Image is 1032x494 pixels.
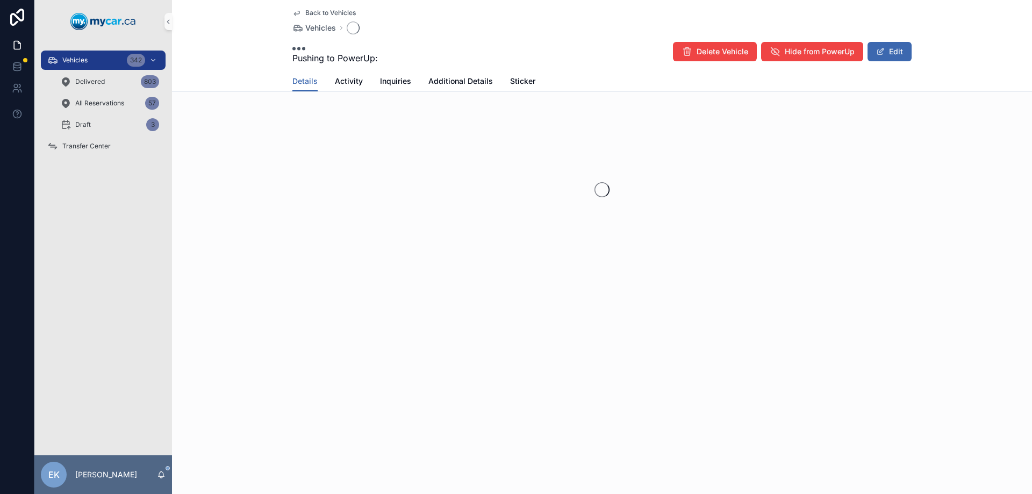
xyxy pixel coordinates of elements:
[54,115,166,134] a: Draft3
[428,71,493,93] a: Additional Details
[48,468,60,481] span: EK
[868,42,912,61] button: Edit
[292,23,336,33] a: Vehicles
[145,97,159,110] div: 57
[305,9,356,17] span: Back to Vehicles
[761,42,863,61] button: Hide from PowerUp
[34,43,172,170] div: scrollable content
[510,76,535,87] span: Sticker
[62,56,88,65] span: Vehicles
[335,76,363,87] span: Activity
[75,469,137,480] p: [PERSON_NAME]
[75,120,91,129] span: Draft
[697,46,748,57] span: Delete Vehicle
[428,76,493,87] span: Additional Details
[673,42,757,61] button: Delete Vehicle
[62,142,111,151] span: Transfer Center
[41,51,166,70] a: Vehicles342
[305,23,336,33] span: Vehicles
[54,94,166,113] a: All Reservations57
[380,76,411,87] span: Inquiries
[510,71,535,93] a: Sticker
[146,118,159,131] div: 3
[75,77,105,86] span: Delivered
[292,9,356,17] a: Back to Vehicles
[41,137,166,156] a: Transfer Center
[54,72,166,91] a: Delivered803
[335,71,363,93] a: Activity
[292,52,378,65] span: Pushing to PowerUp:
[785,46,855,57] span: Hide from PowerUp
[75,99,124,108] span: All Reservations
[127,54,145,67] div: 342
[292,71,318,92] a: Details
[292,76,318,87] span: Details
[141,75,159,88] div: 803
[70,13,136,30] img: App logo
[380,71,411,93] a: Inquiries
